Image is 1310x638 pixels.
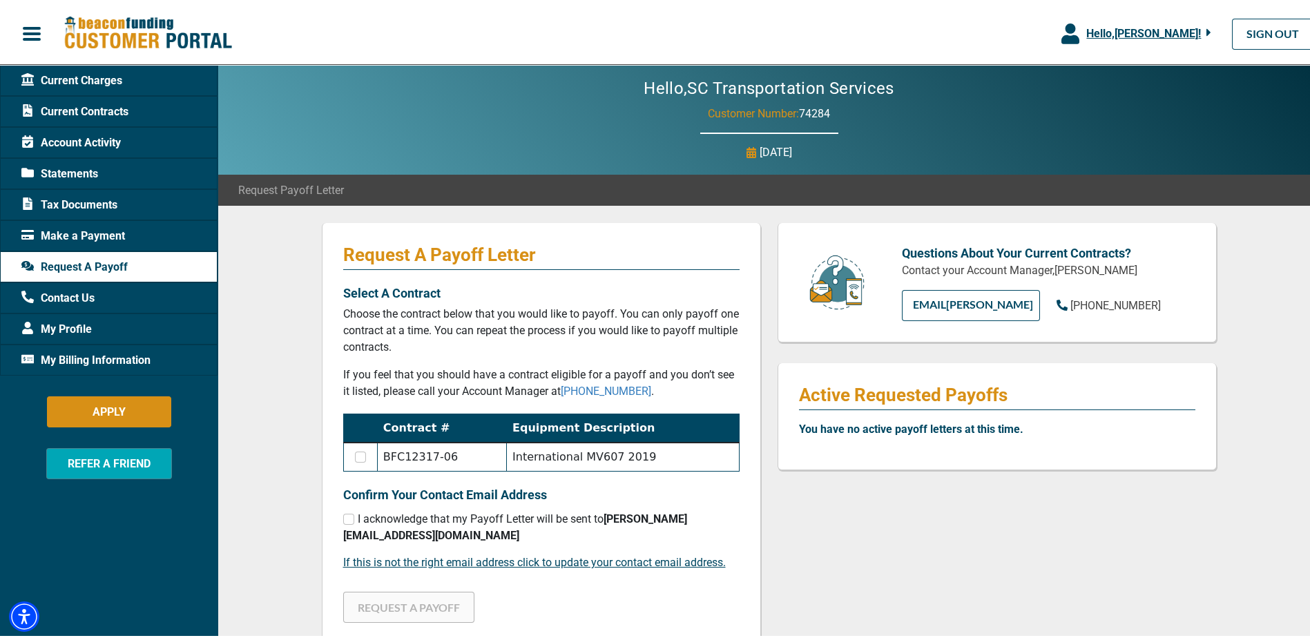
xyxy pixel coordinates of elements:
span: Make a Payment [21,225,125,242]
span: My Profile [21,318,92,335]
img: Beacon Funding Customer Portal Logo [64,13,232,48]
div: Accessibility Menu [9,599,39,629]
th: Equipment Description [507,412,739,441]
p: If you feel that you should have a contract eligible for a payoff and you don’t see it listed, pl... [343,364,740,397]
td: International MV607 2019 [507,440,739,469]
p: Select A Contract [343,281,740,300]
span: Request A Payoff [21,256,128,273]
a: If this is not the right email address click to update your contact email address. [343,553,726,566]
p: Choose the contract below that you would like to payoff. You can only payoff one contract at a ti... [343,303,740,353]
span: Tax Documents [21,194,117,211]
button: REQUEST A PAYOFF [343,589,474,620]
a: [PHONE_NUMBER] [1057,295,1161,311]
span: 74284 [799,104,830,117]
span: Contact Us [21,287,95,304]
span: [PHONE_NUMBER] [1070,296,1161,309]
span: Statements [21,163,98,180]
p: [DATE] [760,142,792,158]
a: [PHONE_NUMBER] [561,382,651,395]
p: Questions About Your Current Contracts? [902,241,1195,260]
button: APPLY [47,394,171,425]
span: Current Contracts [21,101,128,117]
p: Active Requested Payoffs [799,381,1195,403]
span: My Billing Information [21,349,151,366]
span: Request Payoff Letter [238,180,344,196]
p: Request A Payoff Letter [343,241,740,263]
span: I acknowledge that my Payoff Letter will be sent to [343,510,687,539]
img: customer-service.png [806,251,868,309]
p: Confirm Your Contact Email Address [343,483,740,501]
p: Contact your Account Manager, [PERSON_NAME] [902,260,1195,276]
b: You have no active payoff letters at this time. [799,420,1023,433]
span: Hello, [PERSON_NAME] ! [1086,24,1201,37]
span: Account Activity [21,132,121,148]
h2: Hello, SC Transportation Services [602,76,936,96]
td: BFC12317-06 [377,440,506,469]
span: Current Charges [21,70,122,86]
button: REFER A FRIEND [46,445,172,476]
span: Customer Number: [708,104,799,117]
th: Contract # [377,412,506,441]
a: EMAIL[PERSON_NAME] [902,287,1040,318]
